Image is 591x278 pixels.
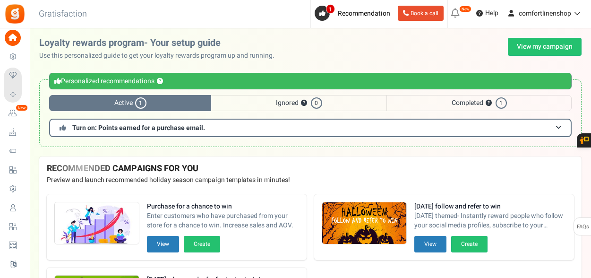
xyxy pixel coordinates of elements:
[72,123,205,133] span: Turn on: Points earned for a purchase email.
[16,104,28,111] em: New
[135,97,146,109] span: 1
[147,202,299,211] strong: Purchase for a chance to win
[47,164,574,174] h4: RECOMMENDED CAMPAIGNS FOR YOU
[315,6,394,21] a: 1 Recommendation
[508,38,582,56] a: View my campaign
[472,6,502,21] a: Help
[39,38,282,48] h2: Loyalty rewards program- Your setup guide
[184,236,220,252] button: Create
[414,236,446,252] button: View
[4,3,26,25] img: Gratisfaction
[47,175,574,185] p: Preview and launch recommended holiday season campaign templates in minutes!
[4,105,26,122] a: New
[49,73,572,89] div: Personalized recommendations
[451,236,488,252] button: Create
[311,97,322,109] span: 0
[39,51,282,61] p: Use this personalized guide to get your loyalty rewards program up and running.
[28,5,97,24] h3: Gratisfaction
[459,6,471,12] em: New
[49,95,211,111] span: Active
[211,95,386,111] span: Ignored
[147,211,299,230] span: Enter customers who have purchased from your store for a chance to win. Increase sales and AOV.
[326,4,335,14] span: 1
[338,9,390,18] span: Recommendation
[301,100,307,106] button: ?
[147,236,179,252] button: View
[486,100,492,106] button: ?
[414,211,566,230] span: [DATE] themed- Instantly reward people who follow your social media profiles, subscribe to your n...
[386,95,572,111] span: Completed
[519,9,571,18] span: comfortlinenshop
[398,6,444,21] a: Book a call
[483,9,498,18] span: Help
[496,97,507,109] span: 1
[414,202,566,211] strong: [DATE] follow and refer to win
[322,202,406,245] img: Recommended Campaigns
[576,218,589,236] span: FAQs
[55,202,139,245] img: Recommended Campaigns
[157,78,163,85] button: ?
